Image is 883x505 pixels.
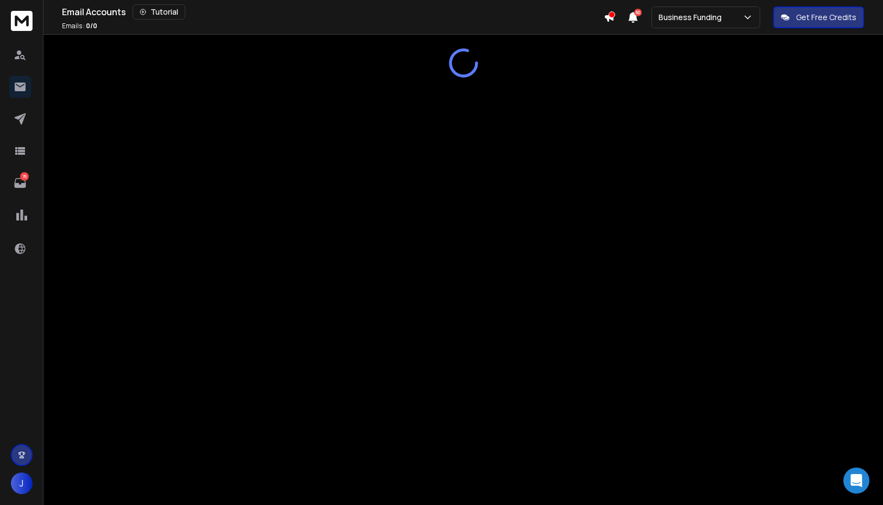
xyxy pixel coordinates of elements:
[62,4,604,20] div: Email Accounts
[634,9,642,16] span: 50
[843,468,869,494] div: Open Intercom Messenger
[20,172,29,181] p: 76
[11,472,33,494] button: J
[9,172,31,194] a: 76
[62,22,97,30] p: Emails :
[659,12,726,23] p: Business Funding
[133,4,185,20] button: Tutorial
[796,12,856,23] p: Get Free Credits
[86,21,97,30] span: 0 / 0
[773,7,864,28] button: Get Free Credits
